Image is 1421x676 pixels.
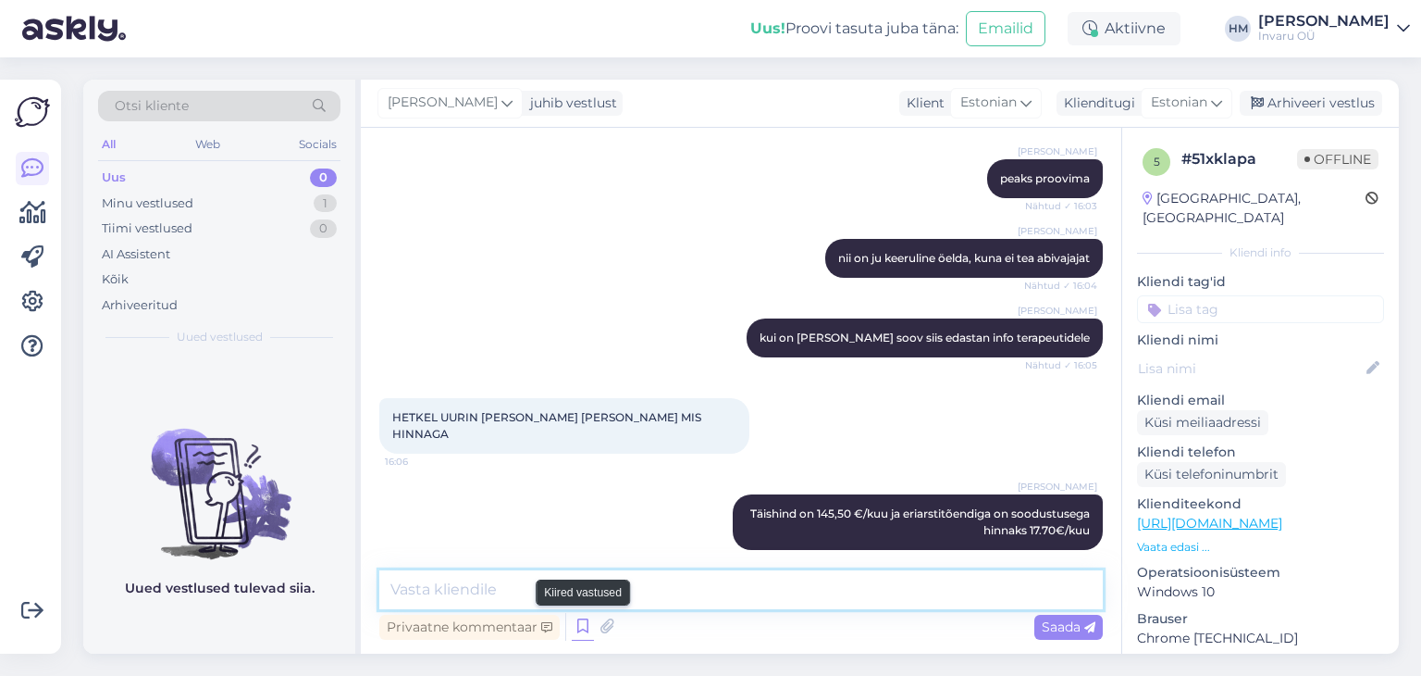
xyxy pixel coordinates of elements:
div: Klient [899,94,945,113]
input: Lisa nimi [1138,358,1363,379]
span: Estonian [960,93,1017,113]
span: Nähtud ✓ 16:04 [1024,279,1097,293]
span: Nähtud ✓ 16:03 [1025,199,1097,213]
p: Chrome [TECHNICAL_ID] [1137,629,1384,648]
span: 16:06 [385,455,454,469]
div: Küsi meiliaadressi [1137,410,1268,435]
div: Invaru OÜ [1258,29,1390,44]
a: [URL][DOMAIN_NAME] [1137,515,1282,532]
div: [PERSON_NAME] [1258,14,1390,29]
input: Lisa tag [1137,295,1384,323]
span: Täishind on 145,50 €/kuu ja eriarstitõendiga on soodustusega hinnaks 17.70€/kuu [750,507,1093,537]
img: Askly Logo [15,94,50,130]
span: Nähtud ✓ 16:07 [1025,551,1097,565]
div: Klienditugi [1056,94,1135,113]
div: # 51xklapa [1181,148,1297,170]
div: Minu vestlused [102,194,193,213]
span: [PERSON_NAME] [1018,144,1097,158]
div: HM [1225,16,1251,42]
div: Arhiveeri vestlus [1240,91,1382,116]
p: Vaata edasi ... [1137,539,1384,556]
p: Uued vestlused tulevad siia. [125,579,315,598]
div: Uus [102,169,126,187]
div: AI Assistent [102,245,170,264]
div: Socials [295,132,340,156]
div: Kõik [102,270,129,289]
span: nii on ju keeruline öelda, kuna ei tea abivajajat [838,251,1090,265]
span: [PERSON_NAME] [1018,480,1097,494]
button: Emailid [966,11,1045,46]
div: All [98,132,119,156]
span: Offline [1297,149,1378,169]
div: 1 [314,194,337,213]
span: Estonian [1151,93,1207,113]
p: Kliendi email [1137,391,1384,410]
span: [PERSON_NAME] [1018,304,1097,318]
div: Kliendi info [1137,244,1384,261]
span: Otsi kliente [115,96,189,116]
span: peaks proovima [1000,171,1090,185]
span: [PERSON_NAME] [1018,224,1097,238]
p: Klienditeekond [1137,494,1384,514]
span: [PERSON_NAME] [388,93,498,113]
p: Brauser [1137,609,1384,629]
span: Uued vestlused [177,329,263,345]
img: No chats [83,395,355,562]
div: Küsi telefoninumbrit [1137,462,1286,487]
div: Aktiivne [1068,12,1180,45]
span: 5 [1154,155,1160,169]
span: HETKEL UURIN [PERSON_NAME] [PERSON_NAME] MIS HINNAGA [392,410,704,441]
p: Operatsioonisüsteem [1137,563,1384,582]
p: Kliendi telefon [1137,443,1384,462]
div: Arhiveeritud [102,296,178,315]
div: Proovi tasuta juba täna: [750,18,958,40]
a: [PERSON_NAME]Invaru OÜ [1258,14,1410,44]
p: Kliendi nimi [1137,331,1384,350]
span: Nähtud ✓ 16:05 [1025,358,1097,372]
p: Windows 10 [1137,582,1384,602]
div: juhib vestlust [523,94,617,113]
b: Uus! [750,19,785,37]
span: Saada [1042,619,1095,635]
div: Tiimi vestlused [102,219,192,238]
div: 0 [310,219,337,238]
div: [GEOGRAPHIC_DATA], [GEOGRAPHIC_DATA] [1143,189,1365,228]
span: kui on [PERSON_NAME] soov siis edastan info terapeutidele [760,331,1090,344]
p: Kliendi tag'id [1137,272,1384,292]
div: 0 [310,169,337,187]
div: Privaatne kommentaar [379,615,560,640]
div: Web [192,132,224,156]
small: Kiired vastused [544,584,622,601]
